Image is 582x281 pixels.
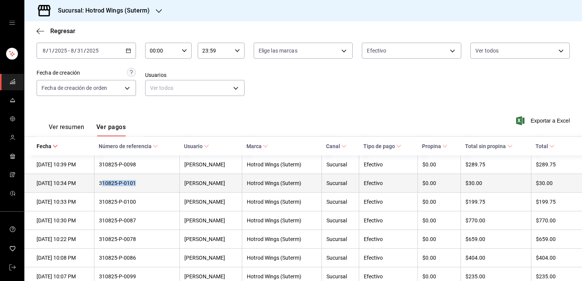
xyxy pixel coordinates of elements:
div: $659.00 [465,236,526,242]
div: Sucursal [326,199,354,205]
span: - [68,48,70,54]
input: ---- [86,48,99,54]
div: $30.00 [536,180,570,186]
div: Hotrod Wings (Suterm) [247,255,317,261]
div: Hotrod Wings (Suterm) [247,161,317,168]
span: / [84,48,86,54]
div: [DATE] 10:33 PM [37,199,90,205]
div: [PERSON_NAME] [184,236,237,242]
div: Sucursal [326,217,354,224]
div: [DATE] 10:39 PM [37,161,90,168]
span: Usuario [184,143,209,149]
input: -- [70,48,74,54]
div: 310825-P-0087 [99,217,175,224]
div: [PERSON_NAME] [184,255,237,261]
div: Hotrod Wings (Suterm) [247,217,317,224]
div: Sucursal [326,273,354,279]
input: -- [77,48,84,54]
span: / [74,48,77,54]
button: Regresar [37,27,75,35]
div: $199.75 [536,199,570,205]
div: [PERSON_NAME] [184,217,237,224]
div: $770.00 [536,217,570,224]
div: $0.00 [422,273,456,279]
button: open drawer [9,20,15,26]
div: $770.00 [465,217,526,224]
div: Hotrod Wings (Suterm) [247,199,317,205]
span: / [46,48,48,54]
div: Efectivo [364,161,413,168]
span: Marca [246,143,268,149]
div: [DATE] 10:07 PM [37,273,90,279]
div: [PERSON_NAME] [184,199,237,205]
div: navigation tabs [49,123,126,136]
h3: Sucursal: Hotrod Wings (Suterm) [52,6,150,15]
div: $289.75 [536,161,570,168]
span: Fecha de creación de orden [42,84,107,92]
input: ---- [54,48,67,54]
span: Propina [422,143,448,149]
div: $30.00 [465,180,526,186]
span: Canal [326,143,347,149]
div: [DATE] 10:34 PM [37,180,90,186]
div: 310825-P-0100 [99,199,175,205]
div: $0.00 [422,180,456,186]
div: $235.00 [536,273,570,279]
div: [DATE] 10:22 PM [37,236,90,242]
span: Tipo de pago [363,143,401,149]
div: Fecha de creación [37,69,80,77]
span: Total sin propina [465,143,512,149]
div: Efectivo [364,273,413,279]
input: -- [48,48,52,54]
div: $235.00 [465,273,526,279]
button: Ver pagos [96,123,126,136]
span: Total [536,143,555,149]
span: Ver todos [475,47,499,54]
div: 310825-P-0078 [99,236,175,242]
div: [PERSON_NAME] [184,273,237,279]
div: 310825-P-0098 [99,161,175,168]
div: $0.00 [422,217,456,224]
div: $0.00 [422,236,456,242]
div: 310825-P-0101 [99,180,175,186]
span: Regresar [50,27,75,35]
div: Efectivo [364,217,413,224]
div: $0.00 [422,161,456,168]
div: $0.00 [422,199,456,205]
div: 310825-P-0086 [99,255,175,261]
div: $289.75 [465,161,526,168]
span: Fecha [37,143,58,149]
div: Hotrod Wings (Suterm) [247,180,317,186]
div: [DATE] 10:30 PM [37,217,90,224]
div: Hotrod Wings (Suterm) [247,236,317,242]
label: Usuarios [145,72,245,78]
span: Efectivo [367,47,386,54]
div: [PERSON_NAME] [184,180,237,186]
div: Sucursal [326,161,354,168]
div: Efectivo [364,236,413,242]
div: Sucursal [326,236,354,242]
div: $404.00 [465,255,526,261]
button: Exportar a Excel [518,116,570,125]
div: Sucursal [326,255,354,261]
input: -- [42,48,46,54]
span: Elige las marcas [259,47,297,54]
div: Efectivo [364,180,413,186]
div: Hotrod Wings (Suterm) [247,273,317,279]
button: Ver resumen [49,123,84,136]
div: 310825-P-0099 [99,273,175,279]
div: $199.75 [465,199,526,205]
div: $0.00 [422,255,456,261]
div: $659.00 [536,236,570,242]
div: Ver todos [145,80,245,96]
div: [DATE] 10:08 PM [37,255,90,261]
div: [PERSON_NAME] [184,161,237,168]
div: Efectivo [364,255,413,261]
div: $404.00 [536,255,570,261]
div: Efectivo [364,199,413,205]
div: Sucursal [326,180,354,186]
span: / [52,48,54,54]
span: Número de referencia [99,143,158,149]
